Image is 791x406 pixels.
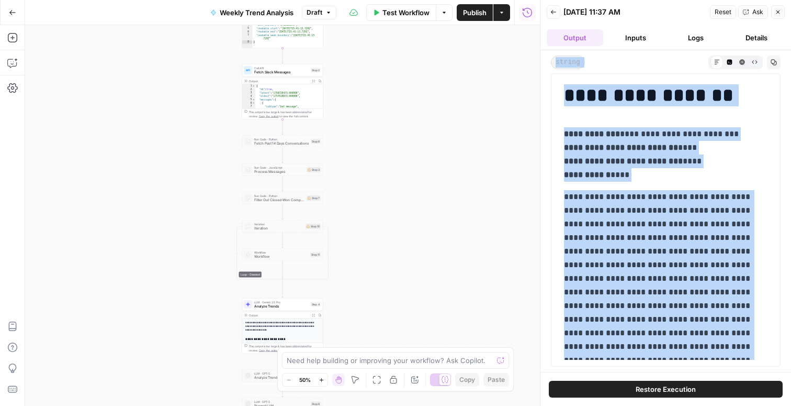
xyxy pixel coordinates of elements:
span: Filter Out Closed-Won Companies [254,197,304,203]
g: Edge from step_12 to step_8 [282,382,284,397]
button: Draft [302,6,336,19]
div: Step 4 [311,302,321,307]
span: Publish [463,7,487,18]
div: Output [249,79,309,83]
span: Iteration [254,222,303,226]
div: 7 [242,34,253,40]
span: Analyze Trends [254,304,309,309]
span: Reset [715,7,731,17]
g: Edge from step_6 to step_3 [282,148,284,163]
span: LLM · Gemini 2.5 Pro [254,300,309,304]
div: 7 [242,105,255,108]
div: Output [249,313,309,317]
div: Call APIFetch Slack MessagesStep 2Output{ "ok":true, "latest":"1758728473.000000", "oldest":"1757... [242,64,323,119]
span: Ask [752,7,763,17]
div: Step 3 [307,167,321,172]
div: 8 [242,40,253,44]
div: LLM · GPT-5Analyze TrendsStep 12 [242,369,323,382]
span: Copy the output [259,115,279,118]
span: Paste [488,375,505,385]
span: Process Messages [254,169,304,174]
span: Draft [307,8,322,17]
div: Step 6 [311,139,321,144]
g: Edge from step_1 to step_2 [282,48,284,63]
span: Analyze Trends [254,375,303,380]
div: WorkflowWorkflowStep 11 [242,248,323,261]
div: 4 [242,24,253,27]
button: Ask [738,5,768,19]
span: Run Code · Python [254,137,309,141]
div: 4 [242,95,255,98]
span: Toggle code folding, rows 1 through 262 [252,84,255,88]
span: Fetch Slack Messages [254,70,309,75]
div: This output is too large & has been abbreviated for review. to view the full content. [249,110,321,118]
g: Edge from step_10-iteration-end to step_4 [282,277,284,298]
span: Toggle code folding, rows 5 through 261 [252,98,255,102]
div: Step 7 [307,195,321,201]
span: LLM · GPT-5 [254,371,303,376]
div: Step 11 [310,253,321,257]
button: Reset [710,5,736,19]
span: Run Code · JavaScript [254,166,304,170]
button: Logs [668,29,725,46]
div: 6 [242,102,255,105]
g: Edge from step_7 to step_10 [282,204,284,220]
span: Iteration [254,226,303,231]
span: Copy [459,375,475,385]
span: Run Code · Python [254,194,304,198]
g: Edge from step_2 to step_6 [282,119,284,135]
span: Call API [254,66,309,70]
span: LLM · GPT-5 [254,400,309,404]
button: Test Workflow [366,4,436,21]
button: Restore Execution [549,381,783,398]
div: 5 [242,27,253,30]
span: Toggle code folding, rows 6 through 218 [252,102,255,105]
button: Details [728,29,785,46]
span: Test Workflow [382,7,430,18]
div: 2 [242,88,255,92]
div: 3 [242,91,255,95]
button: Publish [457,4,493,21]
div: Step 2 [311,68,321,73]
div: Run Code · PythonFetch Past 14 Days ConversationsStep 6 [242,135,323,148]
span: Workflow [254,250,308,255]
div: Step 10 [306,224,321,229]
button: Weekly Trend Analysis [204,4,300,21]
button: Copy [455,373,479,387]
div: 6 [242,30,253,34]
div: 1 [242,84,255,88]
g: Edge from step_10 to step_11 [282,233,284,248]
span: Copy the output [259,349,279,352]
div: Run Code · PythonFilter Out Closed-Won CompaniesStep 7 [242,192,323,204]
button: Output [547,29,603,46]
div: Run Code · JavaScriptProcess MessagesStep 3 [242,163,323,176]
div: 5 [242,98,255,102]
div: This output is too large & has been abbreviated for review. to view the full content. [249,344,321,353]
button: Inputs [607,29,664,46]
span: Workflow [254,254,308,259]
span: string [551,56,585,69]
button: Paste [483,373,509,387]
span: 50% [299,376,311,384]
g: Edge from step_3 to step_7 [282,176,284,191]
span: Weekly Trend Analysis [220,7,293,18]
span: Fetch Past 14 Days Conversations [254,141,309,146]
span: Restore Execution [636,384,696,394]
div: Loop - DisabledIterationIterationStep 10 [242,220,323,233]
